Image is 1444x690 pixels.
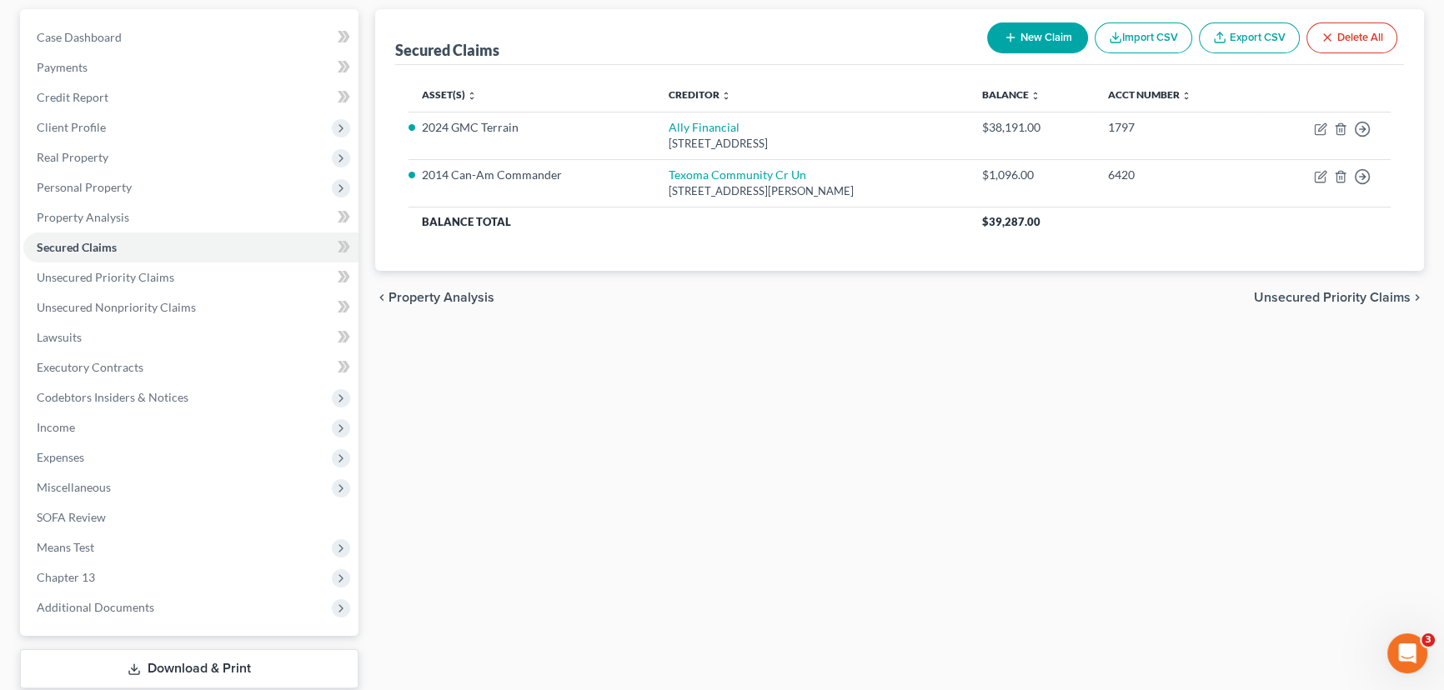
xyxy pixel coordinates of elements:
[1108,119,1244,136] div: 1797
[37,480,111,494] span: Miscellaneous
[37,30,122,44] span: Case Dashboard
[37,180,132,194] span: Personal Property
[23,262,358,292] a: Unsecured Priority Claims
[1421,633,1435,647] span: 3
[669,136,955,152] div: [STREET_ADDRESS]
[37,90,108,104] span: Credit Report
[37,270,174,284] span: Unsecured Priority Claims
[37,540,94,554] span: Means Test
[375,291,494,304] button: chevron_left Property Analysis
[23,52,358,82] a: Payments
[1095,22,1192,53] button: Import CSV
[982,119,1081,136] div: $38,191.00
[37,60,88,74] span: Payments
[23,202,358,232] a: Property Analysis
[23,82,358,112] a: Credit Report
[422,119,642,136] li: 2024 GMC Terrain
[1108,167,1244,183] div: 6420
[37,330,82,344] span: Lawsuits
[37,570,95,584] span: Chapter 13
[669,167,806,182] a: Texoma Community Cr Un
[23,502,358,532] a: SOFA Review
[1108,88,1191,101] a: Acct Number unfold_more
[1254,291,1424,304] button: Unsecured Priority Claims chevron_right
[37,150,108,164] span: Real Property
[37,450,84,464] span: Expenses
[395,40,499,60] div: Secured Claims
[669,88,731,101] a: Creditor unfold_more
[23,292,358,322] a: Unsecured Nonpriority Claims
[23,22,358,52] a: Case Dashboard
[37,120,106,134] span: Client Profile
[37,510,106,524] span: SOFA Review
[987,22,1088,53] button: New Claim
[669,120,740,134] a: Ally Financial
[1254,291,1411,304] span: Unsecured Priority Claims
[982,167,1081,183] div: $1,096.00
[467,91,477,101] i: unfold_more
[669,183,955,199] div: [STREET_ADDRESS][PERSON_NAME]
[37,300,196,314] span: Unsecured Nonpriority Claims
[37,240,117,254] span: Secured Claims
[20,649,358,688] a: Download & Print
[1030,91,1040,101] i: unfold_more
[721,91,731,101] i: unfold_more
[1387,633,1427,673] iframe: Intercom live chat
[1411,291,1424,304] i: chevron_right
[982,215,1040,228] span: $39,287.00
[37,210,129,224] span: Property Analysis
[23,352,358,382] a: Executory Contracts
[409,207,969,237] th: Balance Total
[422,88,477,101] a: Asset(s) unfold_more
[1199,22,1300,53] a: Export CSV
[37,600,154,614] span: Additional Documents
[1181,91,1191,101] i: unfold_more
[23,232,358,262] a: Secured Claims
[37,420,75,434] span: Income
[422,167,642,183] li: 2014 Can-Am Commander
[1306,22,1397,53] button: Delete All
[37,390,188,404] span: Codebtors Insiders & Notices
[375,291,389,304] i: chevron_left
[389,291,494,304] span: Property Analysis
[982,88,1040,101] a: Balance unfold_more
[23,322,358,352] a: Lawsuits
[37,360,143,374] span: Executory Contracts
